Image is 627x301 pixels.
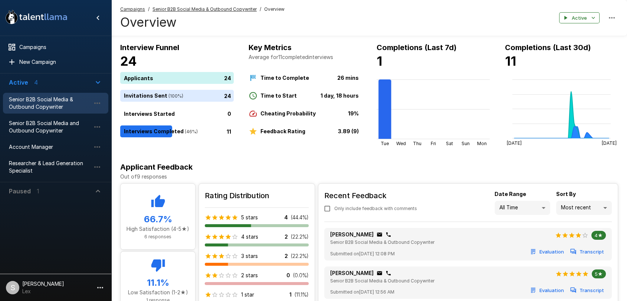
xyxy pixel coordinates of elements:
[556,201,612,215] div: Most recent
[377,270,383,276] div: Click to copy
[348,110,359,117] b: 19%
[291,214,309,221] p: ( 44.4 %)
[241,252,258,260] p: 3 stars
[241,272,258,279] p: 2 stars
[120,14,285,30] h4: Overview
[385,232,391,238] div: Click to copy
[337,75,359,81] b: 26 mins
[120,43,179,52] b: Interview Funnel
[446,141,453,146] tspan: Sat
[569,285,606,296] button: Transcript
[377,43,457,52] b: Completions (Last 7d)
[295,291,309,298] p: ( 11.1 %)
[224,92,231,99] p: 24
[289,291,292,298] p: 1
[205,190,309,202] h6: Rating Distribution
[291,252,309,260] p: ( 22.2 %)
[385,270,391,276] div: Click to copy
[127,213,189,225] h5: 66.7 %
[556,191,576,197] b: Sort By
[241,291,254,298] p: 1 star
[241,214,258,221] p: 5 stars
[286,272,290,279] p: 0
[260,6,261,13] span: /
[569,246,606,258] button: Transcript
[148,6,150,13] span: /
[505,53,516,69] b: 11
[591,232,606,238] span: 4★
[330,288,394,296] span: Submitted on [DATE] 12:56 AM
[377,232,383,238] div: Click to copy
[285,233,288,241] p: 2
[291,233,309,241] p: ( 22.2 %)
[249,43,292,52] b: Key Metrics
[601,140,616,146] tspan: [DATE]
[330,239,434,245] span: Senior B2B Social Media & Outbound Copywriter
[120,163,193,171] b: Applicant Feedback
[431,141,436,146] tspan: Fri
[495,191,526,197] b: Date Range
[264,6,285,13] span: Overview
[120,6,145,12] u: Campaigns
[330,250,395,258] span: Submitted on [DATE] 12:08 PM
[285,252,288,260] p: 2
[559,12,600,24] button: Active
[330,231,374,238] p: [PERSON_NAME]
[330,278,434,284] span: Senior B2B Social Media & Outbound Copywriter
[260,75,309,81] b: Time to Complete
[381,141,389,146] tspan: Tue
[324,190,423,202] h6: Recent Feedback
[227,127,231,135] p: 11
[260,110,316,117] b: Cheating Probability
[477,141,486,146] tspan: Mon
[127,289,189,296] p: Low Satisfaction (1-2★)
[249,53,362,61] p: Average for 11 completed interviews
[377,53,382,69] b: 1
[334,205,417,212] span: Only include feedback with comments
[144,234,171,239] span: 6 responses
[321,92,359,99] b: 1 day, 18 hours
[284,214,288,221] p: 4
[529,246,566,258] button: Evaluation
[227,109,231,117] p: 0
[127,277,189,289] h5: 11.1 %
[293,272,309,279] p: ( 0.0 %)
[120,53,137,69] b: 24
[152,6,257,12] u: Senior B2B Social Media & Outbound Copywriter
[120,173,618,180] p: Out of 9 responses
[506,140,521,146] tspan: [DATE]
[396,141,406,146] tspan: Wed
[462,141,470,146] tspan: Sun
[338,128,359,134] b: 3.89 (9)
[529,285,566,296] button: Evaluation
[413,141,421,146] tspan: Thu
[224,74,231,82] p: 24
[241,233,258,241] p: 4 stars
[495,201,550,215] div: All Time
[330,269,374,277] p: [PERSON_NAME]
[592,271,606,277] span: 5★
[260,92,297,99] b: Time to Start
[127,225,189,233] p: High Satisfaction (4-5★)
[260,128,305,134] b: Feedback Rating
[505,43,591,52] b: Completions (Last 30d)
